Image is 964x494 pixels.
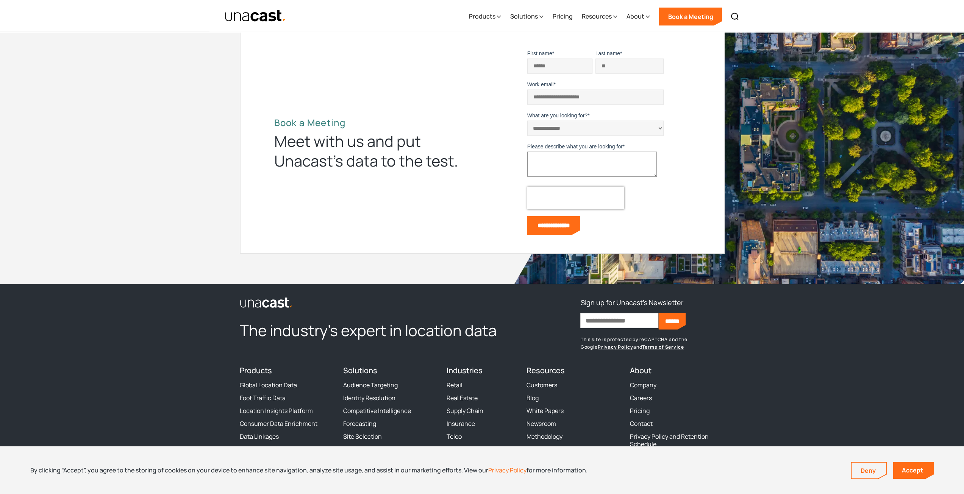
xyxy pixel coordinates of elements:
a: Accept [893,462,934,479]
p: This site is protected by reCAPTCHA and the Google and [580,336,724,351]
div: About [626,1,650,32]
a: Products [240,365,272,376]
h3: Sign up for Unacast's Newsletter [580,296,683,309]
a: Foot Traffic Data [240,394,286,402]
div: About [626,12,644,21]
span: Last name [595,50,620,56]
span: Work email [527,81,554,87]
a: Audience Targeting [343,381,398,389]
iframe: reCAPTCHA [527,187,624,209]
a: Telco Data Processing [240,446,302,453]
a: Newsroom [527,420,556,427]
div: Products [469,1,501,32]
a: Insurance [447,420,475,427]
a: Identity Resolution [343,394,395,402]
a: Telco [447,433,462,440]
a: Book a Meeting [659,8,722,26]
a: Consultancies [447,446,487,453]
a: Data Linkages [240,433,279,440]
a: Pricing [552,1,572,32]
a: Site Selection [343,433,382,440]
a: Careers [630,394,652,402]
div: Solutions [510,12,537,21]
span: First name [527,50,552,56]
a: Solutions [343,365,377,376]
a: link to the homepage [240,296,517,309]
span: What are you looking for? [527,112,588,118]
div: Resources [581,1,617,32]
a: Customers [527,381,557,389]
a: Competitive Intelligence [343,407,411,415]
a: Pricing [630,407,650,415]
a: Deny [852,463,886,478]
img: Unacast text logo [225,9,286,23]
a: Terms of Service [642,344,684,350]
a: Global Location Data [240,381,297,389]
div: Products [469,12,495,21]
div: By clicking “Accept”, you agree to the storing of cookies on your device to enhance site navigati... [30,466,587,474]
div: Meet with us and put Unacast’s data to the test. [274,131,471,171]
span: Please describe what you are looking for [527,143,623,150]
a: Blog [527,394,539,402]
a: Retail [447,381,462,389]
h4: Industries [447,366,517,375]
div: Resources [581,12,611,21]
h2: Book a Meeting [274,117,471,128]
div: Solutions [510,1,543,32]
img: Unacast logo [240,297,293,309]
a: Location Insights Platform [240,407,313,415]
img: bird's eye view of the city [501,0,964,284]
a: home [225,9,286,23]
a: Real Estate [447,394,478,402]
a: Privacy Policy [488,466,527,474]
a: Company [630,381,656,389]
img: Search icon [730,12,739,21]
a: Methodology [527,433,562,440]
h4: About [630,366,724,375]
a: Forecasting [343,420,376,427]
a: White Papers [527,407,564,415]
a: Contact [630,420,653,427]
a: Privacy Policy and Retention Schedule [630,433,724,448]
a: Consumer Data Enrichment [240,420,317,427]
a: Supply Chain [447,407,483,415]
a: What is Location Data? [527,446,590,453]
h2: The industry’s expert in location data [240,321,517,340]
a: Privacy Policy [598,344,633,350]
a: Site Performance [343,446,392,453]
h4: Resources [527,366,621,375]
